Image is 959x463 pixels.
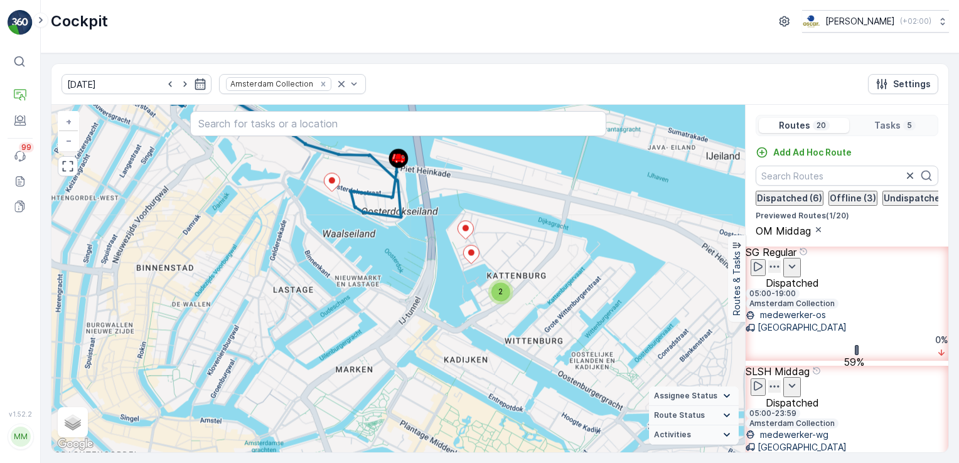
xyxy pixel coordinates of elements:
img: basis-logo_rgb2x.png [802,14,820,28]
span: Activities [654,430,691,440]
div: Help Tooltip Icon [812,366,821,377]
span: Assignee Status [654,391,717,401]
a: Open this area in Google Maps (opens a new window) [55,436,96,452]
a: Add Ad Hoc Route [756,146,852,159]
span: Route Status [654,410,705,420]
button: Settings [868,74,938,94]
a: Layers [59,408,87,436]
p: Routes [779,119,810,132]
div: 2 [488,279,513,304]
p: Dispatched (6) [757,192,822,205]
img: logo [8,10,33,35]
div: Help Tooltip Icon [799,247,808,258]
div: Amsterdam Collection [227,78,315,90]
p: Previewed Routes ( 1 / 20 ) [756,211,938,221]
summary: Activities [649,425,739,445]
p: Routes & Tasks [731,252,743,316]
button: [PERSON_NAME](+02:00) [802,10,949,33]
p: Cockpit [51,11,108,31]
p: Dispatched [766,277,819,289]
div: 59% [844,356,864,368]
p: SG Regular [746,247,796,258]
a: Zoom In [59,112,78,131]
p: Dispatched [766,397,819,408]
p: 0 % [935,334,948,346]
a: Zoom Out [59,131,78,150]
p: medewerker-wg [758,428,828,441]
span: OM Middag [756,225,811,237]
div: Remove Amsterdam Collection [316,79,330,89]
a: 99 [8,144,33,169]
span: − [66,135,72,146]
p: 20 [815,120,827,130]
input: Search Routes [756,166,938,186]
summary: Assignee Status [649,386,739,406]
p: Offline (3) [830,192,876,205]
div: MM [11,427,31,447]
p: [PERSON_NAME] [825,15,895,28]
p: SLSH Middag [746,366,810,377]
p: 05:00-19:00 [748,289,797,299]
button: MM [8,420,33,453]
p: [GEOGRAPHIC_DATA] [758,321,847,334]
span: 2 [498,287,503,296]
button: Dispatched (6) [756,191,823,206]
span: + [66,116,72,127]
button: Offline (3) [828,191,877,206]
p: Tasks [874,119,901,132]
p: Add Ad Hoc Route [773,146,852,159]
summary: Route Status [649,406,739,425]
p: Settings [893,78,931,90]
p: 05:00-23:59 [748,408,798,418]
p: 99 [21,142,31,152]
input: dd/mm/yyyy [62,74,212,94]
span: v 1.52.2 [8,410,33,418]
p: medewerker-os [758,309,826,321]
input: Search for tasks or a location [190,111,606,136]
p: [GEOGRAPHIC_DATA] [758,441,847,454]
p: Amsterdam Collection [748,418,836,428]
p: Amsterdam Collection [748,299,836,309]
p: ( +02:00 ) [900,16,931,26]
p: 5 [906,120,913,130]
img: Google [55,436,96,452]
